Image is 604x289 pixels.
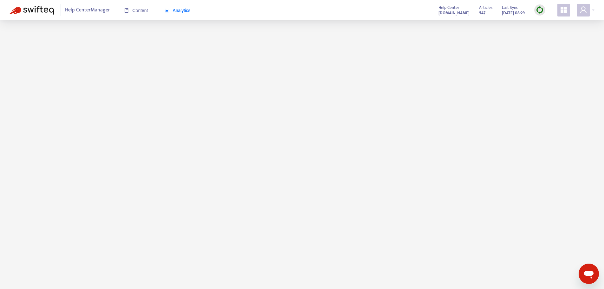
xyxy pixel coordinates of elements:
span: appstore [560,6,568,14]
span: user [580,6,587,14]
iframe: Button to launch messaging window [579,264,599,284]
img: Swifteq [10,6,54,15]
span: Help Center [438,4,459,11]
span: Content [124,8,148,13]
strong: [DOMAIN_NAME] [438,10,470,16]
span: book [124,8,129,13]
strong: 547 [479,10,485,16]
span: area-chart [165,8,169,13]
span: Last Sync [502,4,518,11]
a: [DOMAIN_NAME] [438,9,470,16]
span: Articles [479,4,492,11]
span: Help Center Manager [65,4,110,16]
span: Analytics [165,8,191,13]
img: sync.dc5367851b00ba804db3.png [536,6,544,14]
strong: [DATE] 08:29 [502,10,525,16]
